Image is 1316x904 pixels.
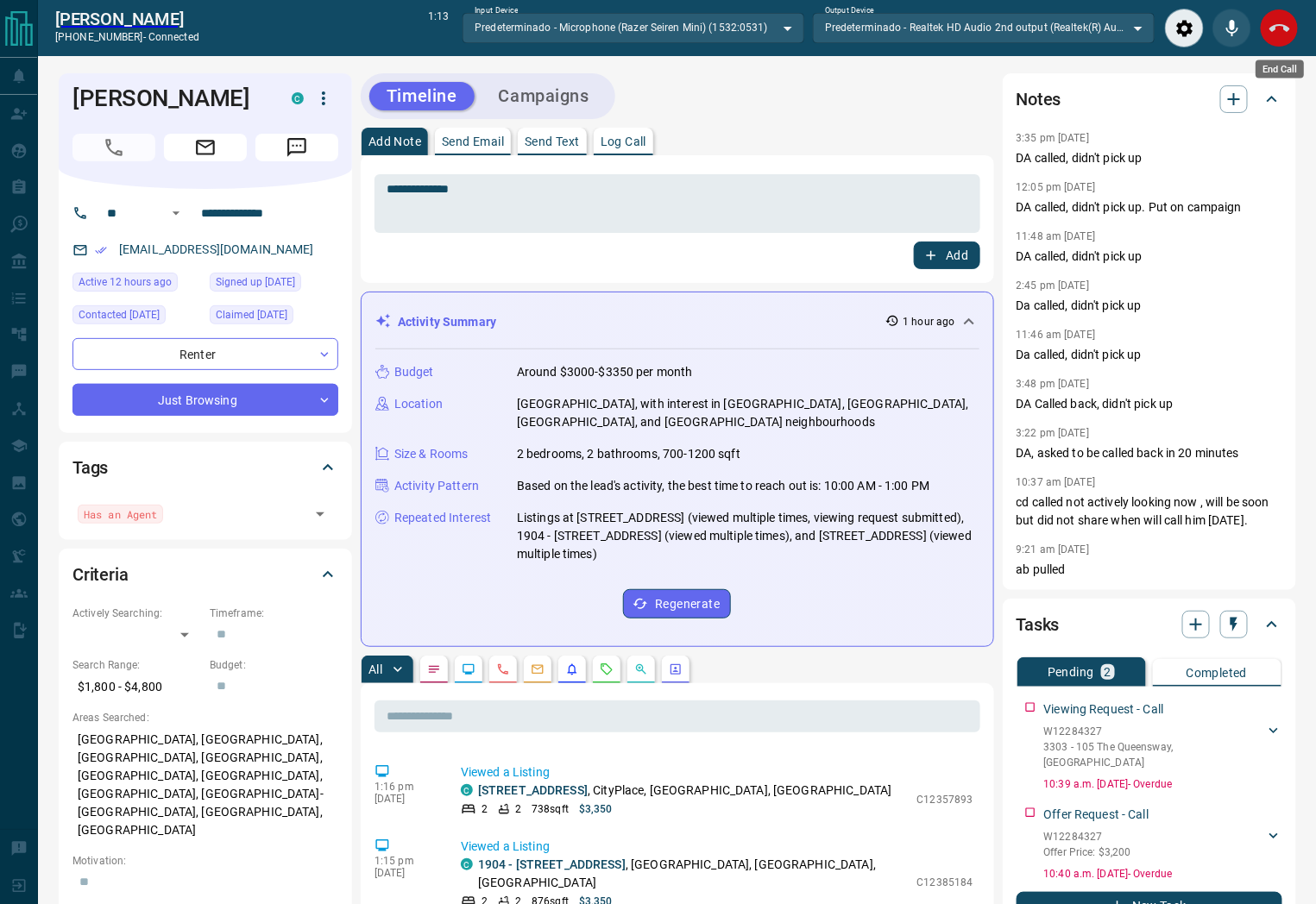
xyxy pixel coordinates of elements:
p: DA called, didn't pick up [1017,248,1282,266]
p: Viewed a Listing [461,838,973,856]
p: Viewing Request - Call [1044,700,1164,719]
p: Activity Pattern [394,477,479,495]
a: [EMAIL_ADDRESS][DOMAIN_NAME] [119,242,314,256]
div: Thu May 08 2025 [210,273,338,297]
p: Budget: [210,657,338,673]
p: W12284327 [1044,829,1131,844]
p: 738 sqft [532,801,569,817]
a: [STREET_ADDRESS] [478,783,588,797]
p: 12:05 pm [DATE] [1017,181,1096,193]
svg: Notes [427,662,441,676]
p: Completed [1187,667,1248,679]
div: Tags [72,447,338,488]
p: C12357893 [917,792,973,807]
div: Just Browsing [72,384,338,416]
p: Offer Price: $3,200 [1044,844,1131,860]
h2: Tasks [1017,611,1060,638]
p: C12385184 [917,875,973,890]
p: [GEOGRAPHIC_DATA], with interest in [GEOGRAPHIC_DATA], [GEOGRAPHIC_DATA], [GEOGRAPHIC_DATA], and ... [517,395,979,431]
p: Location [394,395,443,413]
button: Open [308,502,332,526]
p: 11:46 am [DATE] [1017,329,1096,341]
p: $3,350 [579,801,613,817]
a: 1904 - [STREET_ADDRESS] [478,857,626,871]
div: End Call [1256,60,1304,78]
span: Call [72,134,155,161]
label: Input Device [475,5,519,16]
p: DA, asked to be called back in 20 minutes [1017,444,1282,462]
h2: Tags [72,454,108,481]
p: Send Text [525,135,580,148]
p: Budget [394,363,434,381]
span: Active 12 hours ago [79,273,172,291]
p: 11:48 am [DATE] [1017,230,1096,242]
div: Fri Sep 12 2025 [72,273,201,297]
div: Tasks [1017,604,1282,645]
svg: Requests [600,662,614,676]
p: , CityPlace, [GEOGRAPHIC_DATA], [GEOGRAPHIC_DATA] [478,782,892,800]
p: 9:21 am [DATE] [1017,543,1090,556]
h2: Notes [1017,85,1061,113]
p: DA called, didn't pick up. Put on campaign [1017,198,1282,217]
span: Message [255,134,338,161]
p: 2 [1105,666,1111,678]
span: Signed up [DATE] [216,273,295,291]
svg: Agent Actions [669,662,683,676]
p: Log Call [601,135,646,148]
p: Actively Searching: [72,606,201,621]
span: Contacted [DATE] [79,306,160,323]
p: 10:40 a.m. [DATE] - Overdue [1044,866,1282,882]
p: Viewed a Listing [461,763,973,782]
p: Search Range: [72,657,201,673]
p: Motivation: [72,853,338,869]
button: Regenerate [623,589,731,618]
p: Around $3000-$3350 per month [517,363,693,381]
p: 3:48 pm [DATE] [1017,378,1090,390]
p: Repeated Interest [394,509,491,527]
div: W12284327Offer Price: $3,200 [1044,826,1282,863]
p: Timeframe: [210,606,338,621]
p: Add Note [368,135,421,148]
a: [PERSON_NAME] [55,9,199,29]
p: , [GEOGRAPHIC_DATA], [GEOGRAPHIC_DATA], [GEOGRAPHIC_DATA] [478,856,909,892]
h1: [PERSON_NAME] [72,85,266,112]
div: Criteria [72,554,338,595]
div: Tue Aug 19 2025 [72,305,201,330]
button: Timeline [369,82,475,110]
div: condos.ca [461,858,473,870]
span: connected [148,31,199,43]
p: W12284327 [1044,724,1265,739]
h2: Criteria [72,561,129,588]
p: Offer Request - Call [1044,806,1149,824]
div: Mute [1212,9,1251,47]
p: 2 bedrooms, 2 bathrooms, 700-1200 sqft [517,445,740,463]
p: [DATE] [375,793,435,805]
p: ab pulled [1017,561,1282,579]
svg: Listing Alerts [565,662,579,676]
p: Areas Searched: [72,710,338,725]
p: Based on the lead's activity, the best time to reach out is: 10:00 AM - 1:00 PM [517,477,929,495]
p: [DATE] [375,867,435,879]
p: Size & Rooms [394,445,469,463]
div: Predeterminado - Microphone (Razer Seiren Mini) (1532:0531) [463,13,804,42]
svg: Calls [496,662,510,676]
svg: Opportunities [634,662,648,676]
p: All [368,663,382,675]
p: Da called, didn't pick up [1017,346,1282,364]
p: [GEOGRAPHIC_DATA], [GEOGRAPHIC_DATA], [GEOGRAPHIC_DATA], [GEOGRAPHIC_DATA], [GEOGRAPHIC_DATA], [G... [72,725,338,844]
span: Has an Agent [84,505,157,523]
p: Da called, didn't pick up [1017,297,1282,315]
p: cd called not actively looking now , will be soon but did not share when will call him [DATE]. [1017,493,1282,530]
p: 1 hour ago [903,314,954,330]
p: [PHONE_NUMBER] - [55,29,199,45]
p: 3303 - 105 The Queensway , [GEOGRAPHIC_DATA] [1044,739,1265,770]
svg: Lead Browsing Activity [462,662,475,676]
p: 1:15 pm [375,855,435,867]
div: Audio Settings [1165,9,1204,47]
p: 10:39 a.m. [DATE] - Overdue [1044,776,1282,792]
button: Add [914,242,979,269]
div: End Call [1260,9,1299,47]
span: Claimed [DATE] [216,306,287,323]
svg: Email Verified [95,244,107,256]
p: Listings at [STREET_ADDRESS] (viewed multiple times, viewing request submitted), 1904 - [STREET_A... [517,509,979,563]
